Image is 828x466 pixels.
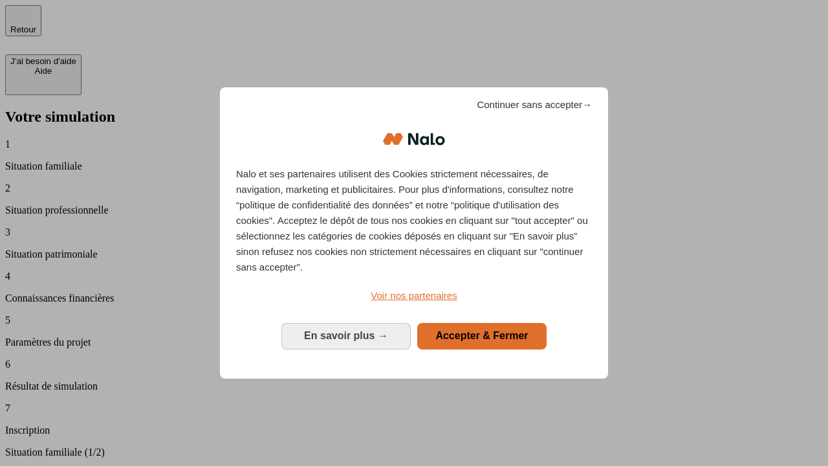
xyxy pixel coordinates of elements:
div: Bienvenue chez Nalo Gestion du consentement [220,87,608,378]
span: Continuer sans accepter→ [477,97,592,113]
span: Accepter & Fermer [435,330,528,341]
p: Nalo et ses partenaires utilisent des Cookies strictement nécessaires, de navigation, marketing e... [236,166,592,275]
a: Voir nos partenaires [236,288,592,304]
img: Logo [383,120,445,159]
span: En savoir plus → [304,330,388,341]
button: Accepter & Fermer: Accepter notre traitement des données et fermer [417,323,547,349]
button: En savoir plus: Configurer vos consentements [281,323,411,349]
span: Voir nos partenaires [371,290,457,301]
